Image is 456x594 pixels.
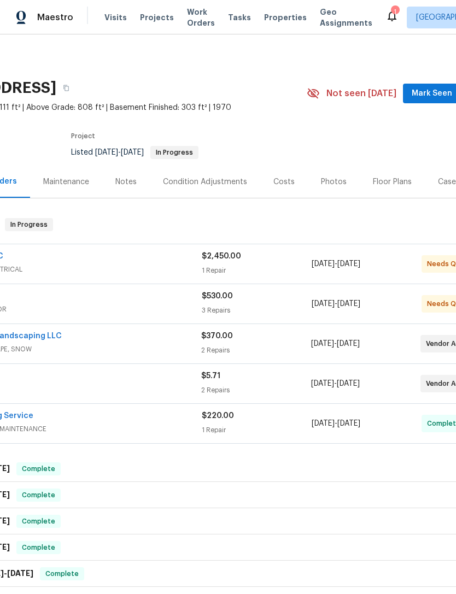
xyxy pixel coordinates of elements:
[6,219,52,230] span: In Progress
[56,78,76,98] button: Copy Address
[273,177,295,187] div: Costs
[337,340,360,348] span: [DATE]
[202,265,312,276] div: 1 Repair
[151,149,197,156] span: In Progress
[140,12,174,23] span: Projects
[337,380,360,387] span: [DATE]
[320,7,372,28] span: Geo Assignments
[337,420,360,427] span: [DATE]
[163,177,247,187] div: Condition Adjustments
[312,418,360,429] span: -
[326,88,396,99] span: Not seen [DATE]
[43,177,89,187] div: Maintenance
[391,7,399,17] div: 1
[202,292,233,300] span: $530.00
[264,12,307,23] span: Properties
[228,14,251,21] span: Tasks
[121,149,144,156] span: [DATE]
[202,252,241,260] span: $2,450.00
[373,177,412,187] div: Floor Plans
[201,385,311,396] div: 2 Repairs
[312,420,335,427] span: [DATE]
[321,177,347,187] div: Photos
[311,338,360,349] span: -
[337,300,360,308] span: [DATE]
[337,260,360,268] span: [DATE]
[104,12,127,23] span: Visits
[95,149,144,156] span: -
[17,490,60,501] span: Complete
[17,516,60,527] span: Complete
[202,412,234,420] span: $220.00
[312,260,335,268] span: [DATE]
[7,569,33,577] span: [DATE]
[115,177,137,187] div: Notes
[202,305,312,316] div: 3 Repairs
[71,149,198,156] span: Listed
[41,568,83,579] span: Complete
[311,340,334,348] span: [DATE]
[201,372,220,380] span: $5.71
[412,87,452,101] span: Mark Seen
[37,12,73,23] span: Maestro
[71,133,95,139] span: Project
[202,425,312,436] div: 1 Repair
[17,463,60,474] span: Complete
[201,345,311,356] div: 2 Repairs
[95,149,118,156] span: [DATE]
[312,258,360,269] span: -
[311,378,360,389] span: -
[311,380,334,387] span: [DATE]
[201,332,233,340] span: $370.00
[312,298,360,309] span: -
[312,300,335,308] span: [DATE]
[17,542,60,553] span: Complete
[187,7,215,28] span: Work Orders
